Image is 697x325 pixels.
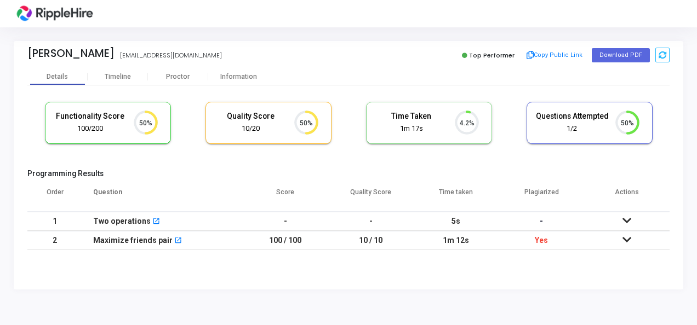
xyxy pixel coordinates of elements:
button: Copy Public Link [523,47,586,63]
div: Information [208,73,268,81]
span: Top Performer [469,51,515,60]
td: 100 / 100 [243,231,328,250]
mat-icon: open_in_new [174,237,182,245]
th: Actions [584,181,670,212]
th: Order [27,181,82,212]
td: - [243,212,328,231]
th: Quality Score [328,181,414,212]
div: Maximize friends pair [93,231,173,249]
h5: Questions Attempted [535,112,609,121]
th: Question [82,181,243,212]
td: 1m 12s [414,231,499,250]
div: Details [47,73,68,81]
th: Time taken [414,181,499,212]
th: Plagiarized [499,181,584,212]
div: Proctor [148,73,208,81]
div: 1/2 [535,124,609,134]
div: [EMAIL_ADDRESS][DOMAIN_NAME] [120,51,222,60]
th: Score [243,181,328,212]
td: 1 [27,212,82,231]
img: logo [14,3,96,25]
div: 100/200 [54,124,127,134]
button: Download PDF [592,48,650,62]
td: 10 / 10 [328,231,414,250]
h5: Quality Score [214,112,288,121]
span: Yes [535,236,548,245]
h5: Functionality Score [54,112,127,121]
h5: Time Taken [375,112,448,121]
mat-icon: open_in_new [152,218,160,226]
td: 5s [414,212,499,231]
div: 10/20 [214,124,288,134]
div: Timeline [105,73,131,81]
td: 2 [27,231,82,250]
td: - [328,212,414,231]
div: Two operations [93,212,151,230]
div: [PERSON_NAME] [27,47,115,60]
span: - [540,217,543,225]
h5: Programming Results [27,169,670,178]
div: 1m 17s [375,124,448,134]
